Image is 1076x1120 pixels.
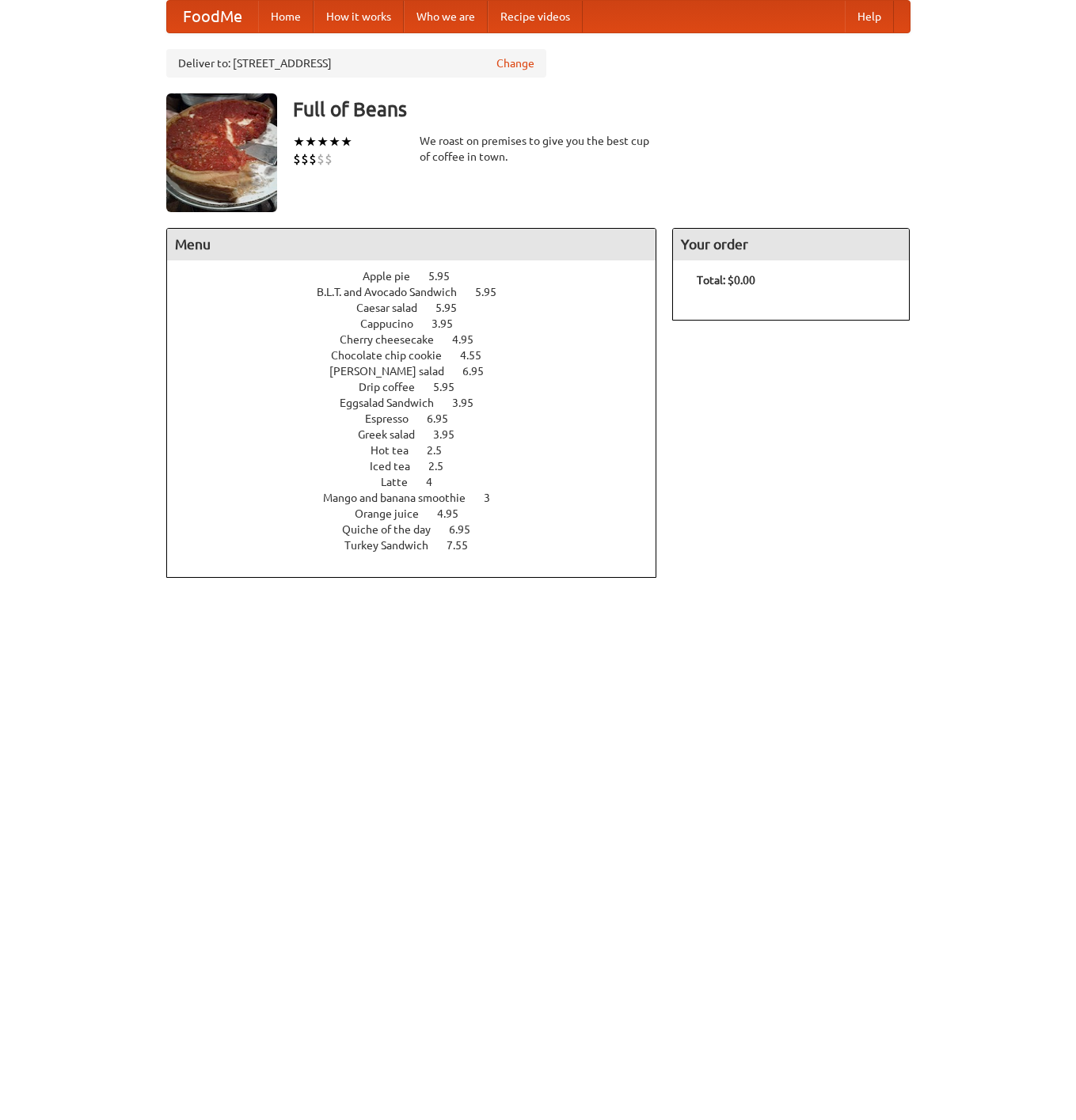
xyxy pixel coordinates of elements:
span: 3.95 [432,317,469,330]
a: Hot tea 2.5 [371,444,471,457]
span: 6.95 [449,523,486,536]
li: ★ [329,133,340,150]
span: 3.95 [452,397,489,409]
span: 5.95 [435,302,473,314]
li: $ [317,150,325,168]
a: Drip coffee 5.95 [359,381,484,393]
span: Eggsalad Sandwich [340,397,450,409]
span: Caesar salad [356,302,433,314]
a: Chocolate chip cookie 4.55 [331,349,511,362]
span: Drip coffee [359,381,431,393]
a: Help [845,1,894,32]
a: Who we are [404,1,488,32]
a: Iced tea 2.5 [370,460,473,473]
a: FoodMe [167,1,258,32]
a: Orange juice 4.95 [355,507,488,520]
span: Espresso [365,412,424,425]
a: Mango and banana smoothie 3 [323,492,519,504]
span: Latte [381,476,424,488]
a: Latte 4 [381,476,462,488]
a: Home [258,1,314,32]
span: Chocolate chip cookie [331,349,458,362]
span: 6.95 [462,365,500,378]
a: Change [496,55,534,71]
a: Eggsalad Sandwich 3.95 [340,397,503,409]
li: ★ [293,133,305,150]
a: Cappucino 3.95 [360,317,482,330]
span: Greek salad [358,428,431,441]
span: Cappucino [360,317,429,330]
li: ★ [305,133,317,150]
span: 3 [484,492,506,504]
span: B.L.T. and Avocado Sandwich [317,286,473,298]
a: How it works [314,1,404,32]
span: 2.5 [428,460,459,473]
span: 5.95 [475,286,512,298]
span: Cherry cheesecake [340,333,450,346]
span: 6.95 [427,412,464,425]
div: Deliver to: [STREET_ADDRESS] [166,49,546,78]
li: $ [293,150,301,168]
span: 2.5 [427,444,458,457]
span: Hot tea [371,444,424,457]
div: We roast on premises to give you the best cup of coffee in town. [420,133,657,165]
span: Mango and banana smoothie [323,492,481,504]
span: Iced tea [370,460,426,473]
a: Turkey Sandwich 7.55 [344,539,497,552]
a: B.L.T. and Avocado Sandwich 5.95 [317,286,526,298]
span: Orange juice [355,507,435,520]
span: 4.55 [460,349,497,362]
a: Greek salad 3.95 [358,428,484,441]
a: Espresso 6.95 [365,412,477,425]
a: Recipe videos [488,1,583,32]
span: 5.95 [428,270,466,283]
span: Quiche of the day [342,523,447,536]
span: 4.95 [437,507,474,520]
img: angular.jpg [166,93,277,212]
a: Cherry cheesecake 4.95 [340,333,503,346]
span: [PERSON_NAME] salad [329,365,460,378]
span: 3.95 [433,428,470,441]
a: [PERSON_NAME] salad 6.95 [329,365,513,378]
span: 4.95 [452,333,489,346]
h4: Menu [167,229,656,260]
a: Apple pie 5.95 [363,270,479,283]
span: Apple pie [363,270,426,283]
span: Turkey Sandwich [344,539,444,552]
span: 7.55 [447,539,484,552]
span: 5.95 [433,381,470,393]
b: Total: $0.00 [697,274,755,287]
h3: Full of Beans [293,93,911,125]
li: ★ [317,133,329,150]
li: $ [325,150,333,168]
li: $ [309,150,317,168]
span: 4 [426,476,448,488]
li: $ [301,150,309,168]
li: ★ [340,133,352,150]
a: Quiche of the day 6.95 [342,523,500,536]
a: Caesar salad 5.95 [356,302,486,314]
h4: Your order [673,229,909,260]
